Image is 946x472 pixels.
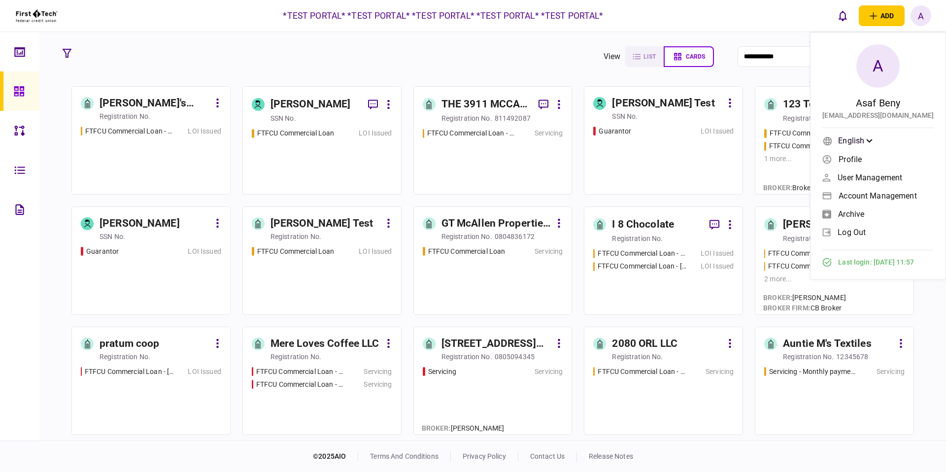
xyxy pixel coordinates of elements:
[584,86,743,195] a: [PERSON_NAME] TestSSN no.GuarantorLOI Issued
[701,261,734,271] div: LOI Issued
[441,352,492,362] div: registration no.
[764,154,905,164] div: 1 more ...
[838,257,914,268] span: Last login : [DATE] 11:57
[612,352,663,362] div: registration no.
[763,184,792,192] span: Broker :
[770,128,847,138] div: FTFCU Commercial Loan
[911,5,931,26] button: A
[839,155,862,164] span: Profile
[359,246,392,257] div: LOI Issued
[783,336,872,352] div: Auntie M's Textiles
[270,352,321,362] div: registration no.
[755,327,914,435] a: Auntie M's Textilesregistration no.12345678Servicing - Monthly payment reportServicing
[877,367,905,377] div: Servicing
[535,246,563,257] div: Servicing
[270,232,321,241] div: registration no.
[242,327,402,435] a: Mere Loves Coffee LLCregistration no.FTFCU Commercial Loan - 888 Folgers Ln Kona HIServicingFTFCU...
[86,246,119,257] div: Guarantor
[822,188,934,203] a: Account management
[256,367,345,377] div: FTFCU Commercial Loan - 888 Folgers Ln Kona HI
[755,86,914,195] a: 123 Test Companyregistration no.FTFCU Commercial LoanProcessingFTFCU Commercial Loan - Test Loan ...
[257,246,335,257] div: FTFCU Commercial Loan
[188,126,221,136] div: LOI Issued
[370,452,439,460] a: terms and conditions
[763,294,792,302] span: Broker :
[422,424,451,432] span: Broker :
[783,97,871,112] div: 123 Test Company
[71,86,231,195] a: [PERSON_NAME]'s Diningregistration no.FTFCU Commercial Loan - 111 1st Street Hillsboro ORLOI Issued
[313,451,358,462] div: © 2025 AIO
[256,379,345,390] div: FTFCU Commercial Loan - Foldgers Ln Kona HI
[859,5,905,26] button: open adding identity options
[100,336,159,352] div: pratum coop
[85,367,174,377] div: FTFCU Commercial Loan - 412 S Iowa Mitchell SD
[838,228,866,236] span: log out
[838,135,873,147] div: English
[769,367,857,377] div: Servicing - Monthly payment report
[495,113,531,123] div: 811492087
[413,86,573,195] a: THE 3911 MCCAIN LLCregistration no.811492087FTFCU Commercial Loan - 3911 McCain Blvd N Little Roc...
[755,206,914,315] a: [PERSON_NAME] Associatesregistration no.FTFCU Commercial Loan - 412 S Iowa Mitchell SD ServicingF...
[839,192,916,200] span: Account management
[71,206,231,315] a: [PERSON_NAME]SSN no.GuarantorLOI Issued
[535,367,563,377] div: Servicing
[822,225,934,239] a: log out
[100,232,125,241] div: SSN no.
[495,232,535,241] div: 0804836172
[612,111,638,121] div: SSN no.
[584,327,743,435] a: 2080 ORL LLCregistration no.FTFCU Commercial Loan - 557 Pleasant Lane Huron SDServicing
[71,327,231,435] a: pratum coopregistration no.FTFCU Commercial Loan - 412 S Iowa Mitchell SDLOI Issued
[612,217,674,233] div: I 8 Chocolate
[838,173,902,182] span: User management
[242,206,402,315] a: [PERSON_NAME] Testregistration no.FTFCU Commercial LoanLOI Issued
[413,327,573,435] a: [STREET_ADDRESS] Real Estate LLCregistration no.0805094345ServicingServicingBroker:[PERSON_NAME]
[428,367,456,377] div: Servicing
[763,304,811,312] span: broker firm :
[413,206,573,315] a: GT McAllen Properties, LLCregistration no.0804836172FTFCU Commercial LoanServicing
[764,274,905,284] div: 2 more ...
[856,96,900,110] div: Asaf Beny
[701,126,734,136] div: LOI Issued
[763,303,846,313] div: CB Broker
[598,248,686,259] div: FTFCU Commercial Loan - 557 Fountain Court N Keizer OR
[428,246,506,257] div: FTFCU Commercial Loan
[257,128,335,138] div: FTFCU Commercial Loan
[441,216,552,232] div: GT McAllen Properties, LLC
[270,97,351,112] div: [PERSON_NAME]
[589,452,633,460] a: release notes
[441,113,492,123] div: registration no.
[783,113,834,123] div: registration no.
[441,97,531,112] div: THE 3911 MCCAIN LLC
[763,293,846,303] div: [PERSON_NAME]
[188,367,221,377] div: LOI Issued
[612,234,663,243] div: registration no.
[625,46,664,67] button: list
[664,46,714,67] button: cards
[441,232,492,241] div: registration no.
[822,152,934,167] a: Profile
[441,336,552,352] div: [STREET_ADDRESS] Real Estate LLC
[768,248,857,259] div: FTFCU Commercial Loan - 412 S Iowa Mitchell SD
[188,246,221,257] div: LOI Issued
[100,96,210,111] div: [PERSON_NAME]'s Dining
[822,170,934,185] a: User management
[612,336,677,352] div: 2080 ORL LLC
[15,3,59,28] img: client company logo
[463,452,506,460] a: privacy policy
[364,367,392,377] div: Servicing
[612,96,714,111] div: [PERSON_NAME] Test
[783,217,873,233] div: [PERSON_NAME] Associates
[584,206,743,315] a: I 8 Chocolateregistration no.FTFCU Commercial Loan - 557 Fountain Court N Keizer ORLOI IssuedFTFC...
[270,113,296,123] div: SSN no.
[836,352,868,362] div: 12345678
[530,452,565,460] a: contact us
[359,128,392,138] div: LOI Issued
[763,183,830,193] div: Broker Chee
[686,53,705,60] span: cards
[270,216,373,232] div: [PERSON_NAME] Test
[856,44,900,88] div: A
[495,352,535,362] div: 0805094345
[769,141,858,151] div: FTFCU Commercial Loan - Test Loan 1
[535,128,563,138] div: Servicing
